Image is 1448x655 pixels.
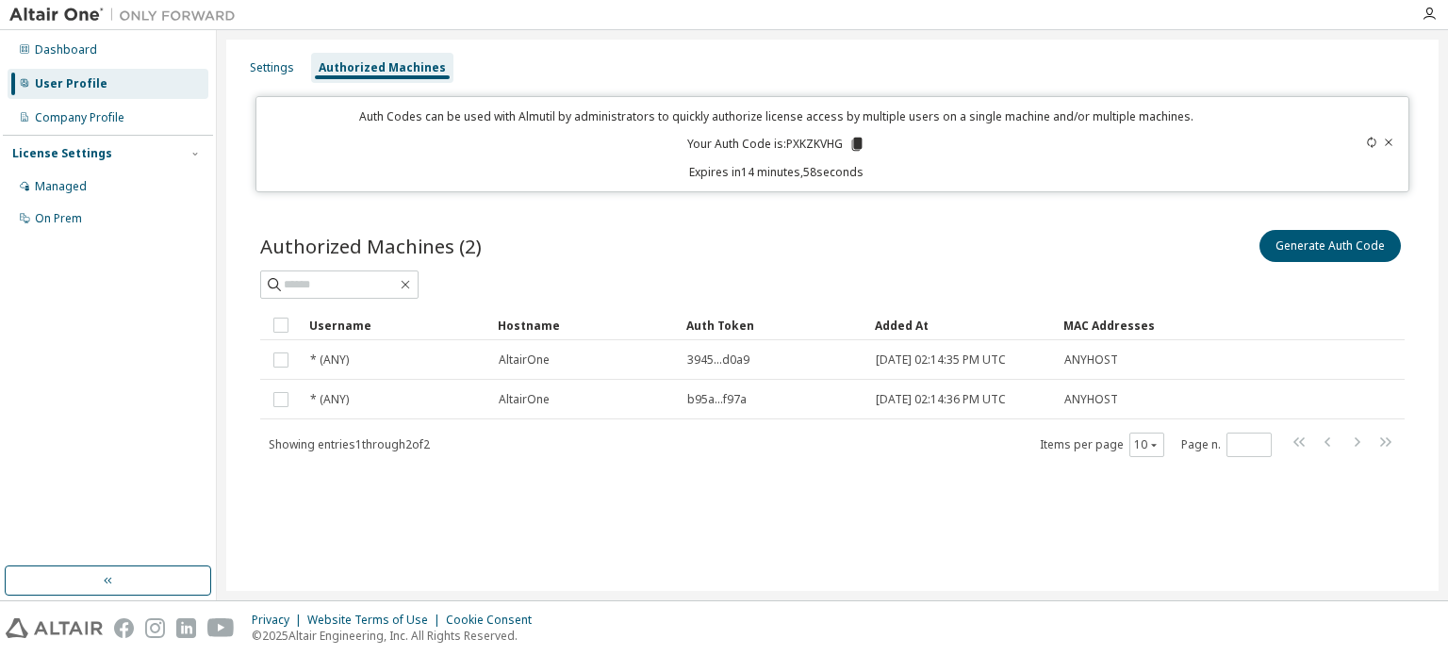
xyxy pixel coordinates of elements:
[207,618,235,638] img: youtube.svg
[307,613,446,628] div: Website Terms of Use
[1134,437,1160,452] button: 10
[1064,352,1118,368] span: ANYHOST
[35,76,107,91] div: User Profile
[12,146,112,161] div: License Settings
[35,179,87,194] div: Managed
[252,613,307,628] div: Privacy
[687,392,747,407] span: b95a...f97a
[319,60,446,75] div: Authorized Machines
[1181,433,1272,457] span: Page n.
[499,392,550,407] span: AltairOne
[1040,433,1164,457] span: Items per page
[499,352,550,368] span: AltairOne
[9,6,245,25] img: Altair One
[686,310,860,340] div: Auth Token
[269,436,430,452] span: Showing entries 1 through 2 of 2
[498,310,671,340] div: Hostname
[446,613,543,628] div: Cookie Consent
[876,352,1006,368] span: [DATE] 02:14:35 PM UTC
[687,352,749,368] span: 3945...d0a9
[114,618,134,638] img: facebook.svg
[310,392,349,407] span: * (ANY)
[310,352,349,368] span: * (ANY)
[309,310,483,340] div: Username
[260,233,482,259] span: Authorized Machines (2)
[35,211,82,226] div: On Prem
[875,310,1048,340] div: Added At
[35,110,124,125] div: Company Profile
[1259,230,1401,262] button: Generate Auth Code
[268,108,1284,124] p: Auth Codes can be used with Almutil by administrators to quickly authorize license access by mult...
[35,42,97,57] div: Dashboard
[268,164,1284,180] p: Expires in 14 minutes, 58 seconds
[6,618,103,638] img: altair_logo.svg
[250,60,294,75] div: Settings
[1064,392,1118,407] span: ANYHOST
[1063,310,1207,340] div: MAC Addresses
[176,618,196,638] img: linkedin.svg
[876,392,1006,407] span: [DATE] 02:14:36 PM UTC
[252,628,543,644] p: © 2025 Altair Engineering, Inc. All Rights Reserved.
[145,618,165,638] img: instagram.svg
[687,136,865,153] p: Your Auth Code is: PXKZKVHG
